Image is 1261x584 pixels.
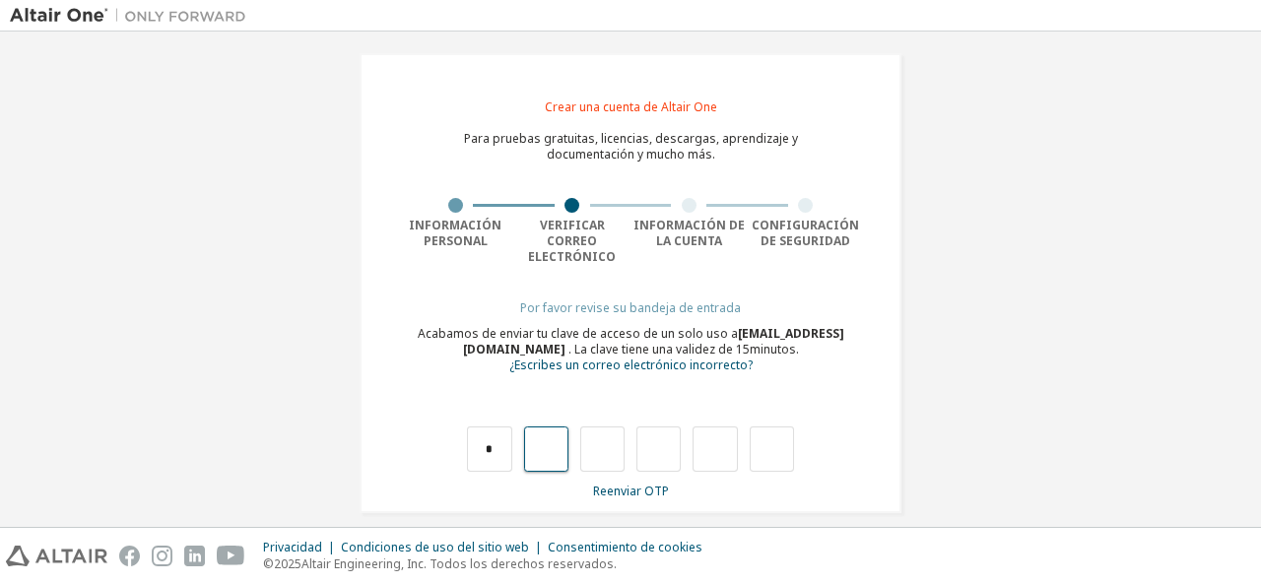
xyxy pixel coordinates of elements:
font: Para pruebas gratuitas, licencias, descargas, aprendizaje y [464,130,798,147]
font: Condiciones de uso del sitio web [341,539,529,555]
font: documentación y mucho más. [547,146,715,162]
font: Crear una cuenta de Altair One [545,98,717,115]
font: . La clave tiene una validez de [568,341,733,357]
font: ¿Escribes un correo electrónico incorrecto? [509,357,753,373]
font: Altair Engineering, Inc. Todos los derechos reservados. [301,555,617,572]
font: Por favor revise su bandeja de entrada [520,299,741,316]
img: youtube.svg [217,546,245,566]
font: Privacidad [263,539,322,555]
font: 15 [736,341,750,357]
font: Información de la cuenta [633,217,745,249]
img: Altair Uno [10,6,256,26]
img: instagram.svg [152,546,172,566]
font: Consentimiento de cookies [548,539,702,555]
img: altair_logo.svg [6,546,107,566]
font: Información personal [409,217,501,249]
font: minutos. [750,341,799,357]
font: Reenviar OTP [593,483,669,499]
img: facebook.svg [119,546,140,566]
font: Configuración de seguridad [752,217,859,249]
font: Verificar correo electrónico [528,217,616,265]
font: Acabamos de enviar tu clave de acceso de un solo uso a [418,325,738,342]
font: [EMAIL_ADDRESS][DOMAIN_NAME] [463,325,844,357]
font: 2025 [274,555,301,572]
font: © [263,555,274,572]
img: linkedin.svg [184,546,205,566]
a: Regresar al formulario de registro [509,359,753,372]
